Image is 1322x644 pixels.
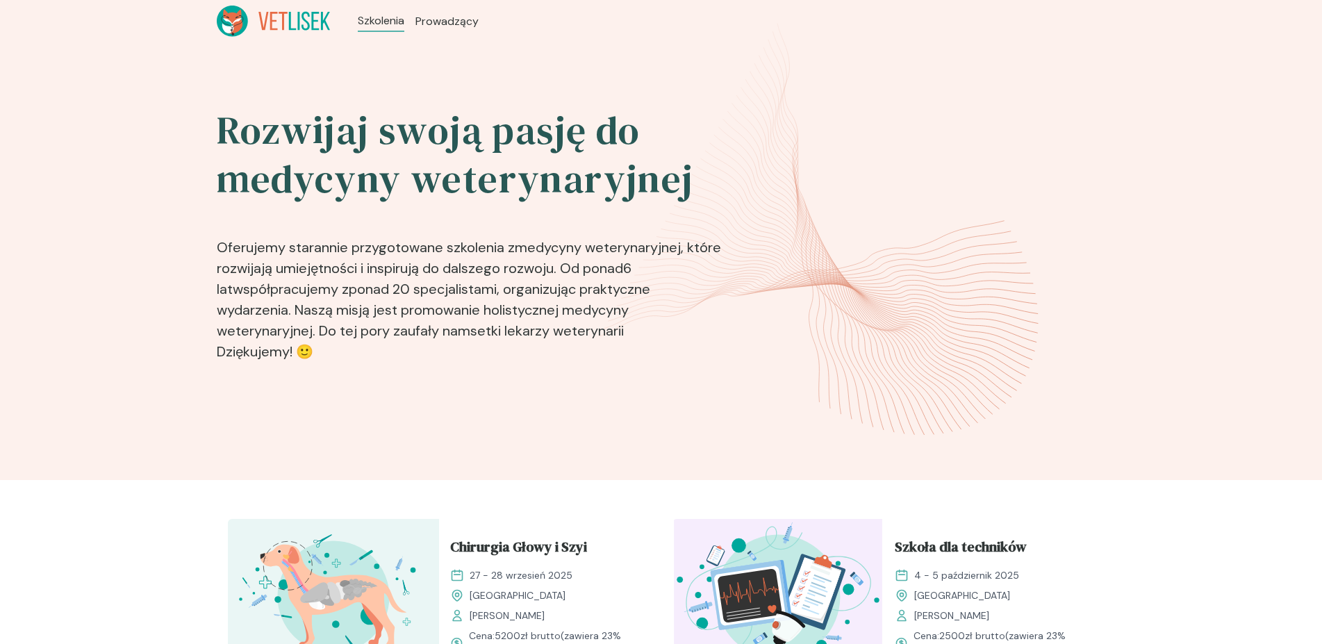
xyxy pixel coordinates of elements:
[895,536,1084,563] a: Szkoła dla techników
[217,215,724,368] p: Oferujemy starannie przygotowane szkolenia z , które rozwijają umiejętności i inspirują do dalsze...
[349,280,497,298] b: ponad 20 specjalistami
[450,536,587,563] span: Chirurgia Głowy i Szyi
[470,609,545,623] span: [PERSON_NAME]
[217,106,724,204] h2: Rozwijaj swoją pasję do medycyny weterynaryjnej
[495,629,561,642] span: 5200 zł brutto
[470,322,624,340] b: setki lekarzy weterynarii
[914,568,1019,583] span: 4 - 5 październik 2025
[358,13,404,29] a: Szkolenia
[470,568,572,583] span: 27 - 28 wrzesień 2025
[914,609,989,623] span: [PERSON_NAME]
[415,13,479,30] a: Prowadzący
[914,588,1010,603] span: [GEOGRAPHIC_DATA]
[895,536,1027,563] span: Szkoła dla techników
[470,588,565,603] span: [GEOGRAPHIC_DATA]
[450,536,639,563] a: Chirurgia Głowy i Szyi
[515,238,681,256] b: medycyny weterynaryjnej
[939,629,1005,642] span: 2500 zł brutto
